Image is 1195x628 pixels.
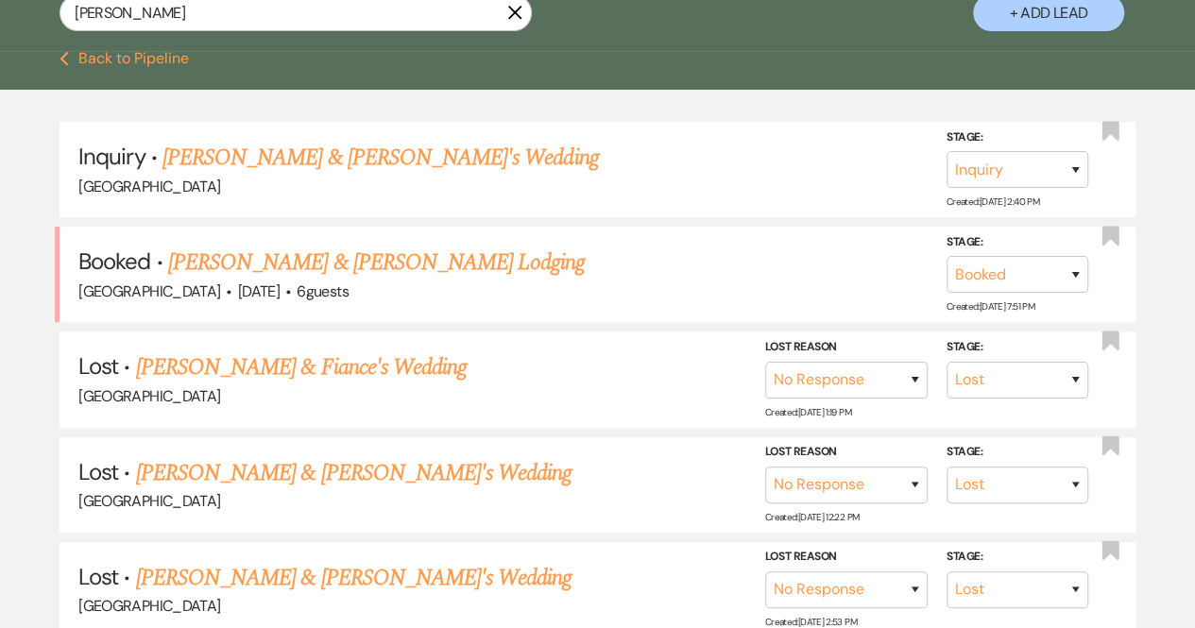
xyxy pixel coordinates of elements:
[78,386,220,406] span: [GEOGRAPHIC_DATA]
[765,616,857,628] span: Created: [DATE] 2:53 PM
[947,337,1088,358] label: Stage:
[78,562,118,591] span: Lost
[947,547,1088,568] label: Stage:
[765,337,928,358] label: Lost Reason
[136,561,572,595] a: [PERSON_NAME] & [PERSON_NAME]'s Wedding
[78,177,220,196] span: [GEOGRAPHIC_DATA]
[765,511,859,523] span: Created: [DATE] 12:22 PM
[947,442,1088,463] label: Stage:
[78,596,220,616] span: [GEOGRAPHIC_DATA]
[947,232,1088,253] label: Stage:
[136,350,467,384] a: [PERSON_NAME] & Fiance's Wedding
[78,457,118,486] span: Lost
[765,442,928,463] label: Lost Reason
[162,141,599,175] a: [PERSON_NAME] & [PERSON_NAME]'s Wedding
[78,281,220,301] span: [GEOGRAPHIC_DATA]
[136,456,572,490] a: [PERSON_NAME] & [PERSON_NAME]'s Wedding
[78,142,145,171] span: Inquiry
[297,281,349,301] span: 6 guests
[238,281,280,301] span: [DATE]
[765,406,851,418] span: Created: [DATE] 1:19 PM
[168,246,585,280] a: [PERSON_NAME] & [PERSON_NAME] Lodging
[947,127,1088,148] label: Stage:
[947,300,1034,313] span: Created: [DATE] 7:51 PM
[947,195,1039,208] span: Created: [DATE] 2:40 PM
[60,51,189,66] button: Back to Pipeline
[78,491,220,511] span: [GEOGRAPHIC_DATA]
[765,547,928,568] label: Lost Reason
[78,351,118,381] span: Lost
[78,246,150,276] span: Booked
